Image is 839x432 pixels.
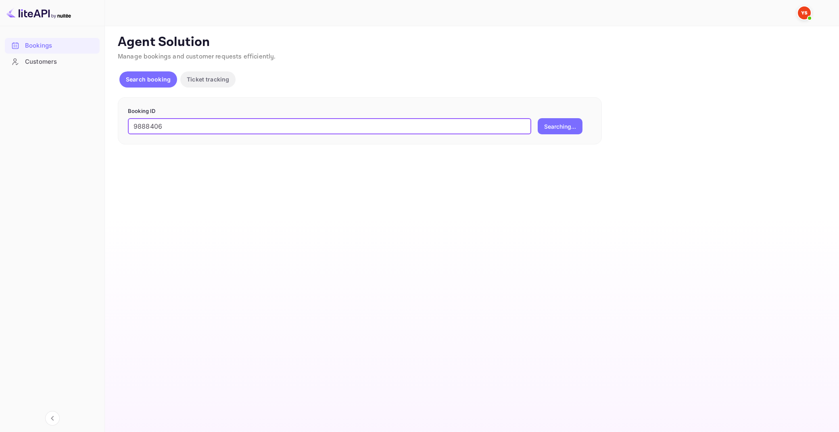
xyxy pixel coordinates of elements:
a: Bookings [5,38,100,53]
div: Bookings [5,38,100,54]
div: Customers [5,54,100,70]
img: Yandex Support [798,6,811,19]
div: Bookings [25,41,96,50]
button: Searching... [538,118,582,134]
div: Customers [25,57,96,67]
img: LiteAPI logo [6,6,71,19]
button: Collapse navigation [45,411,60,426]
p: Agent Solution [118,34,824,50]
span: Manage bookings and customer requests efficiently. [118,52,276,61]
input: Enter Booking ID (e.g., 63782194) [128,118,531,134]
p: Booking ID [128,107,592,115]
a: Customers [5,54,100,69]
p: Ticket tracking [187,75,229,83]
p: Search booking [126,75,171,83]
